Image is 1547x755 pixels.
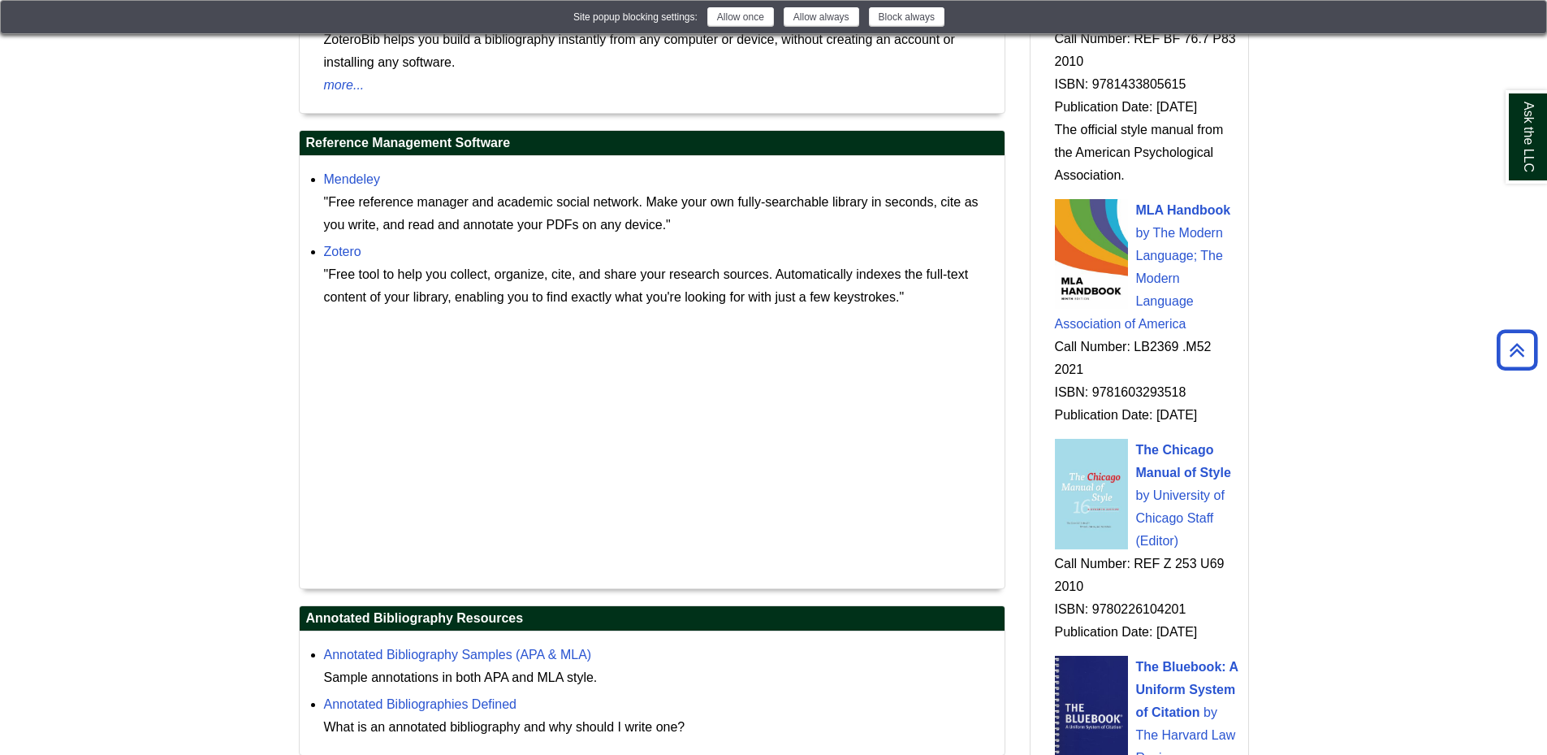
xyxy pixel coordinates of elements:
[1055,203,1231,331] a: MLA Handbook by The Modern Language; The Modern Language Association of America
[1055,73,1240,96] div: ISBN: 9781433805615
[324,648,592,662] a: Annotated Bibliography Samples (APA & MLA)
[324,74,996,97] a: more...
[1136,660,1238,719] span: The Bluebook: A Uniform System of Citation
[1136,488,1225,548] span: University of Chicago Staff (Editor)
[1055,553,1240,598] div: Call Number: REF Z 253 U69 2010
[300,606,1005,631] h2: Annotated Bibliography Resources
[1136,226,1150,240] span: by
[1136,443,1231,479] span: The Chicago Manual of Style
[869,7,944,27] button: Block always
[707,7,774,27] button: Allow once
[1055,404,1240,427] div: Publication Date: [DATE]
[300,131,1005,156] h2: Reference Management Software
[308,317,763,573] iframe: YouTube video player
[324,263,996,309] div: "Free tool to help you collect, organize, cite, and share your research sources. Automatically in...
[324,245,361,258] a: Zotero
[1491,339,1543,361] a: Back to Top
[324,697,517,711] a: Annotated Bibliographies Defined
[1136,488,1150,502] span: by
[1055,28,1240,73] div: Call Number: REF BF 76.7 P83 2010
[1055,96,1240,119] div: Publication Date: [DATE]
[1136,203,1231,217] span: MLA Handbook
[1055,381,1240,404] div: ISBN: 9781603293518
[1136,443,1231,548] a: The Chicago Manual of Style by University of Chicago Staff (Editor)
[1055,226,1223,331] span: The Modern Language; The Modern Language Association of America
[1055,621,1240,644] div: Publication Date: [DATE]
[1055,119,1240,187] div: The official style manual from the American Psychological Association.
[1203,705,1217,719] span: by
[784,7,859,27] button: Allow always
[324,666,996,689] div: Sample annotations in both APA and MLA style.
[324,191,996,236] div: "Free reference manager and academic social network. Make your own fully-searchable library in se...
[324,716,996,739] div: What is an annotated bibliography and why should I write one?
[324,172,380,186] a: Mendeley
[1055,336,1240,381] div: Call Number: LB2369 .M52 2021
[324,28,996,74] div: ZoteroBib helps you build a bibliography instantly from any computer or device, without creating ...
[1055,598,1240,621] div: ISBN: 9780226104201
[573,9,698,26] div: Site popup blocking settings:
